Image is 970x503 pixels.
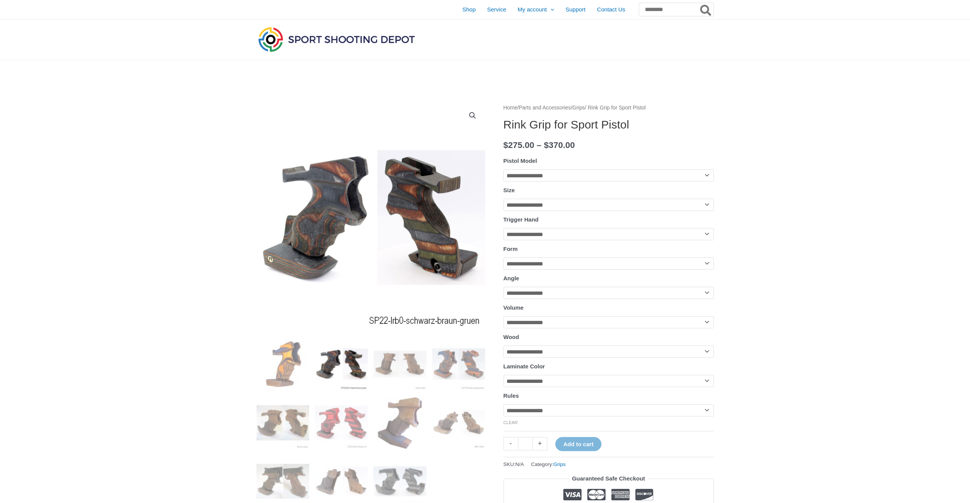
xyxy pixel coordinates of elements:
bdi: 275.00 [503,140,534,150]
legend: Guaranteed Safe Checkout [569,473,648,484]
img: Rink Grip for Sport Pistol - Image 7 [374,396,426,449]
label: Form [503,246,518,252]
img: Rink Grip for Sport Pistol [257,337,309,391]
a: Parts and Accessories [519,105,571,111]
a: + [533,437,547,450]
img: Rink Sport Pistol Grip [432,396,485,449]
span: $ [503,140,508,150]
a: Clear options [503,420,518,425]
span: Category: [531,460,566,469]
label: Laminate Color [503,363,545,370]
label: Wood [503,334,519,340]
label: Angle [503,275,519,281]
label: Volume [503,304,524,311]
label: Size [503,187,515,193]
img: Rink Grip for Sport Pistol - Image 3 [374,337,426,391]
h1: Rink Grip for Sport Pistol [503,118,714,132]
a: Grips [572,105,585,111]
label: Trigger Hand [503,216,539,223]
a: View full-screen image gallery [466,109,479,122]
img: Rink Grip for Sport Pistol - Image 5 [257,396,309,449]
img: Rink Grip for Sport Pistol - Image 6 [315,396,368,449]
span: – [537,140,542,150]
nav: Breadcrumb [503,103,714,113]
label: Pistol Model [503,157,537,164]
bdi: 370.00 [544,140,575,150]
span: SKU: [503,460,524,469]
span: $ [544,140,549,150]
img: Rink Grip for Sport Pistol - Image 2 [315,337,368,391]
a: Grips [553,461,566,467]
a: Home [503,105,518,111]
label: Rules [503,392,519,399]
button: Add to cart [555,437,601,451]
img: Rink Grip for Sport Pistol - Image 4 [432,337,485,391]
span: N/A [515,461,524,467]
img: Sport Shooting Depot [257,25,417,53]
a: - [503,437,518,450]
button: Search [699,3,713,16]
input: Product quantity [518,437,533,450]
